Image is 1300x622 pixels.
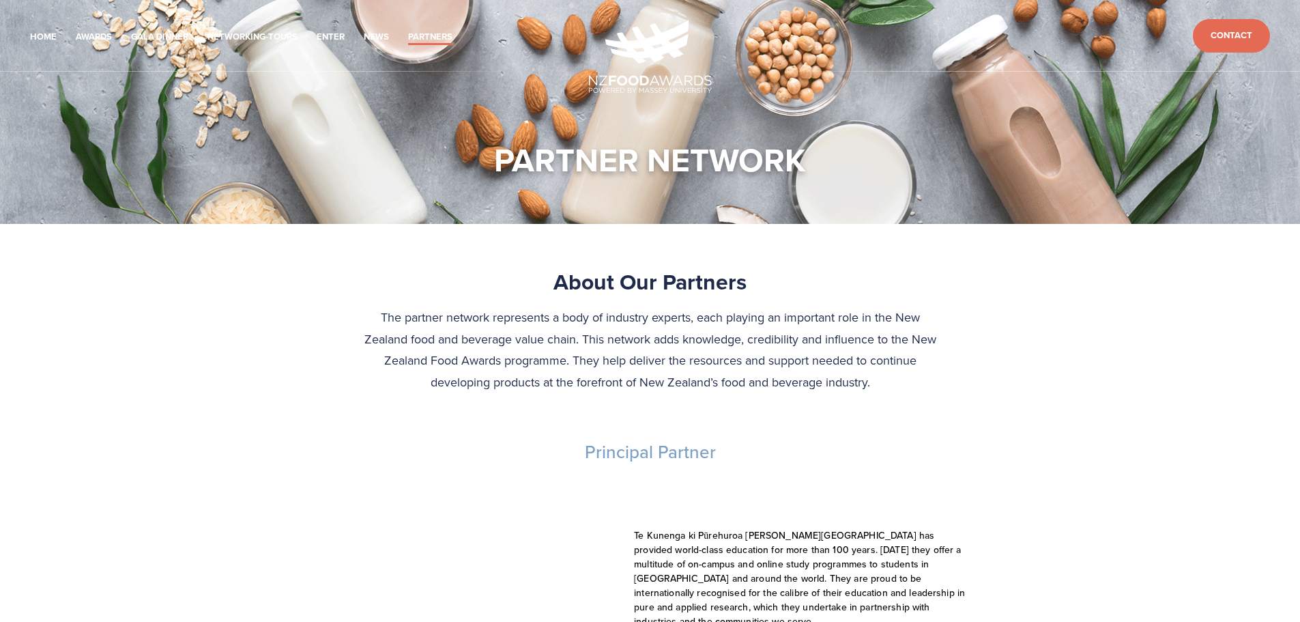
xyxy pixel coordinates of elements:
p: The partner network represents a body of industry experts, each playing an important role in the ... [363,307,938,393]
a: News [364,29,389,45]
a: Contact [1193,19,1270,53]
h1: PARTNER NETWORK [494,139,806,180]
a: Home [30,29,57,45]
a: Enter [317,29,345,45]
h3: Principal Partner [214,441,1087,464]
a: Partners [408,29,452,45]
a: Awards [76,29,112,45]
strong: About Our Partners [553,266,747,298]
a: Networking-Tours [207,29,298,45]
a: Gala Dinner [131,29,188,45]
